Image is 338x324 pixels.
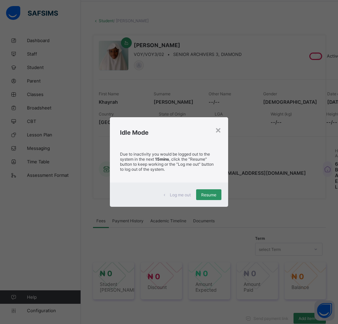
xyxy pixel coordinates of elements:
[155,157,169,162] strong: 15mins
[215,124,221,135] div: ×
[170,192,191,197] span: Log me out
[201,192,216,197] span: Resume
[120,152,218,172] p: Due to inactivity you would be logged out to the system in the next , click the "Resume" button t...
[120,129,218,136] h2: Idle Mode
